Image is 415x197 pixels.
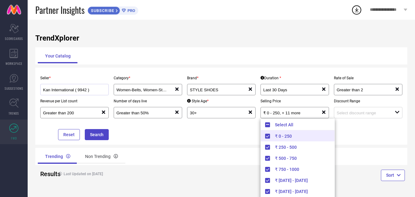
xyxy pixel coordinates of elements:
[187,76,256,80] p: Brand
[5,86,23,91] span: SUGGESTIONS
[263,88,315,92] input: Select Duration
[116,87,174,93] div: Women-Belts, Women-Stoles
[116,110,174,116] div: Greater than 50%
[337,111,389,115] input: Select discount range
[88,8,116,13] span: SUBSCRIBE
[116,111,169,115] input: Select number of days live
[190,87,248,93] div: STYLE SHOES
[43,87,106,93] div: Kan International ( 9942 )
[78,149,125,164] div: Non Trending
[9,111,19,116] span: TRENDS
[263,110,321,116] div: ₹ 0 - 250, ₹ 250 - 500, ₹ 500 - 750, ₹ 750 - 1000, ₹ 1000 - 1500, ₹ 1500 - 2000, ₹ 2000 - 2500, ₹...
[43,110,101,116] div: Greater than 200
[334,99,402,103] p: Discount Range
[261,164,335,175] li: ₹ 750 - 1000
[114,76,182,80] p: Category
[5,36,23,41] span: SCORECARDS
[35,34,407,42] h1: TrendXplorer
[334,76,402,80] p: Rate of Sale
[260,99,329,103] p: Selling Price
[261,152,335,164] li: ₹ 500 - 750
[263,87,321,93] div: Last 30 Days
[261,141,335,152] li: ₹ 250 - 500
[40,170,50,178] h2: Results
[38,49,78,63] div: Your Catalog
[190,111,242,115] input: Select style age
[40,99,109,103] p: Revenue per List count
[43,88,100,92] input: Select seller
[114,99,182,103] p: Number of days live
[351,4,362,15] div: Open download list
[85,129,109,140] button: Search
[337,88,389,92] input: Select rate of sale
[126,8,135,13] span: PRO
[261,130,335,141] li: ₹ 0 - 250
[261,119,335,130] li: Select All
[260,76,281,80] div: Duration
[55,172,201,176] h4: Last Updated on [DATE]
[58,129,80,140] button: Reset
[43,111,95,115] input: Select revenue per list count
[6,61,22,66] span: WORKSPACE
[187,99,209,103] div: Style Age
[88,5,138,15] a: SUBSCRIBEPRO
[116,88,169,92] input: Select upto 10 categories
[11,136,17,140] span: FWD
[261,175,335,186] li: ₹ [DATE] - [DATE]
[190,110,248,116] div: 30+
[263,111,315,115] input: Select selling price
[38,149,78,164] div: Trending
[381,170,405,181] button: Sort
[190,88,242,92] input: Select brands
[261,186,335,197] li: ₹ [DATE] - [DATE]
[35,4,84,16] span: Partner Insights
[40,76,109,80] p: Seller
[337,87,395,93] div: Greater than 2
